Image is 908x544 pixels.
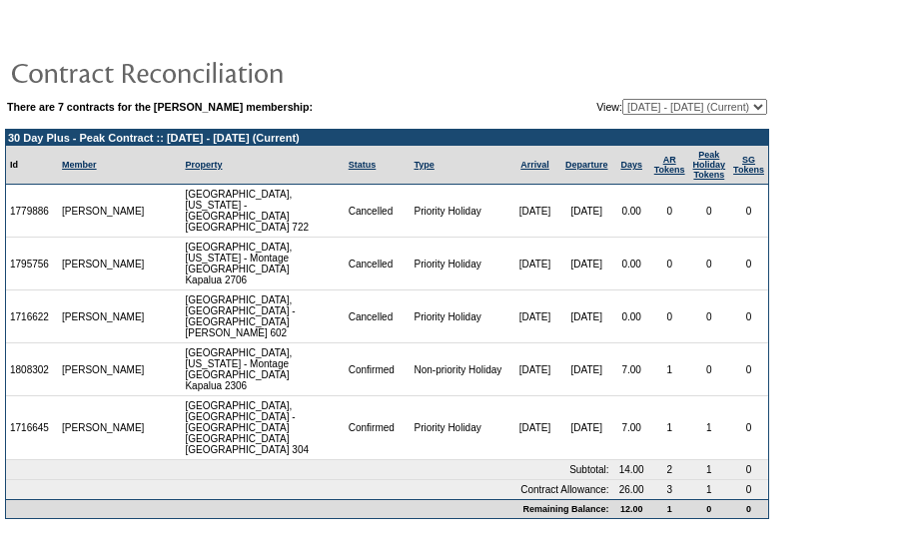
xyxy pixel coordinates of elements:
td: [GEOGRAPHIC_DATA], [US_STATE] - Montage [GEOGRAPHIC_DATA] Kapalua 2306 [181,343,344,396]
td: [PERSON_NAME] [58,343,149,396]
td: [DATE] [509,290,560,343]
td: Confirmed [345,343,411,396]
td: 26.00 [613,480,650,499]
a: SGTokens [733,155,764,175]
td: View: [495,99,767,115]
td: 1808302 [6,343,58,396]
td: [DATE] [560,396,613,460]
td: 30 Day Plus - Peak Contract :: [DATE] - [DATE] (Current) [6,130,768,146]
td: 3 [650,480,689,499]
td: 0 [689,290,730,343]
td: 12.00 [613,499,650,518]
td: [DATE] [560,343,613,396]
td: [GEOGRAPHIC_DATA], [US_STATE] - [GEOGRAPHIC_DATA] [GEOGRAPHIC_DATA] 722 [181,185,344,238]
td: [DATE] [560,185,613,238]
td: 1 [689,480,730,499]
td: 1 [689,460,730,480]
td: 0 [650,290,689,343]
td: Confirmed [345,396,411,460]
td: [PERSON_NAME] [58,396,149,460]
td: 0 [729,499,768,518]
td: 0 [729,480,768,499]
td: 1716622 [6,290,58,343]
td: [DATE] [509,185,560,238]
td: 0 [650,238,689,290]
td: Priority Holiday [410,290,509,343]
td: 0.00 [613,185,650,238]
td: 0 [729,343,768,396]
td: [PERSON_NAME] [58,290,149,343]
td: [GEOGRAPHIC_DATA], [GEOGRAPHIC_DATA] - [GEOGRAPHIC_DATA] [GEOGRAPHIC_DATA] [GEOGRAPHIC_DATA] 304 [181,396,344,460]
a: Type [414,160,434,170]
td: [DATE] [509,238,560,290]
td: [DATE] [509,343,560,396]
td: Non-priority Holiday [410,343,509,396]
td: 0 [729,290,768,343]
td: 0 [689,238,730,290]
td: [DATE] [509,396,560,460]
a: Arrival [520,160,549,170]
td: Subtotal: [6,460,613,480]
img: pgTtlContractReconciliation.gif [10,52,410,92]
td: Priority Holiday [410,396,509,460]
td: Cancelled [345,238,411,290]
td: 7.00 [613,343,650,396]
td: 0 [729,238,768,290]
a: Departure [565,160,608,170]
td: 7.00 [613,396,650,460]
td: [DATE] [560,290,613,343]
td: 0 [689,499,730,518]
td: [PERSON_NAME] [58,185,149,238]
td: 0.00 [613,238,650,290]
td: [PERSON_NAME] [58,238,149,290]
a: ARTokens [654,155,685,175]
td: Id [6,146,58,185]
td: 1 [650,343,689,396]
td: 2 [650,460,689,480]
td: 0 [729,185,768,238]
a: Days [620,160,642,170]
td: 1 [650,396,689,460]
a: Property [185,160,222,170]
td: Cancelled [345,185,411,238]
td: 14.00 [613,460,650,480]
td: 1 [650,499,689,518]
td: [GEOGRAPHIC_DATA], [US_STATE] - Montage [GEOGRAPHIC_DATA] Kapalua 2706 [181,238,344,290]
a: Member [62,160,97,170]
td: 1795756 [6,238,58,290]
td: [GEOGRAPHIC_DATA], [GEOGRAPHIC_DATA] - [GEOGRAPHIC_DATA] [PERSON_NAME] 602 [181,290,344,343]
td: 0 [689,343,730,396]
b: There are 7 contracts for the [PERSON_NAME] membership: [7,101,313,113]
td: 0.00 [613,290,650,343]
td: 0 [689,185,730,238]
td: 0 [729,460,768,480]
td: 0 [650,185,689,238]
a: Status [349,160,377,170]
a: Peak HolidayTokens [693,150,726,180]
td: 0 [729,396,768,460]
td: 1716645 [6,396,58,460]
td: 1 [689,396,730,460]
td: Remaining Balance: [6,499,613,518]
td: 1779886 [6,185,58,238]
td: Priority Holiday [410,238,509,290]
td: Priority Holiday [410,185,509,238]
td: [DATE] [560,238,613,290]
td: Cancelled [345,290,411,343]
td: Contract Allowance: [6,480,613,499]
